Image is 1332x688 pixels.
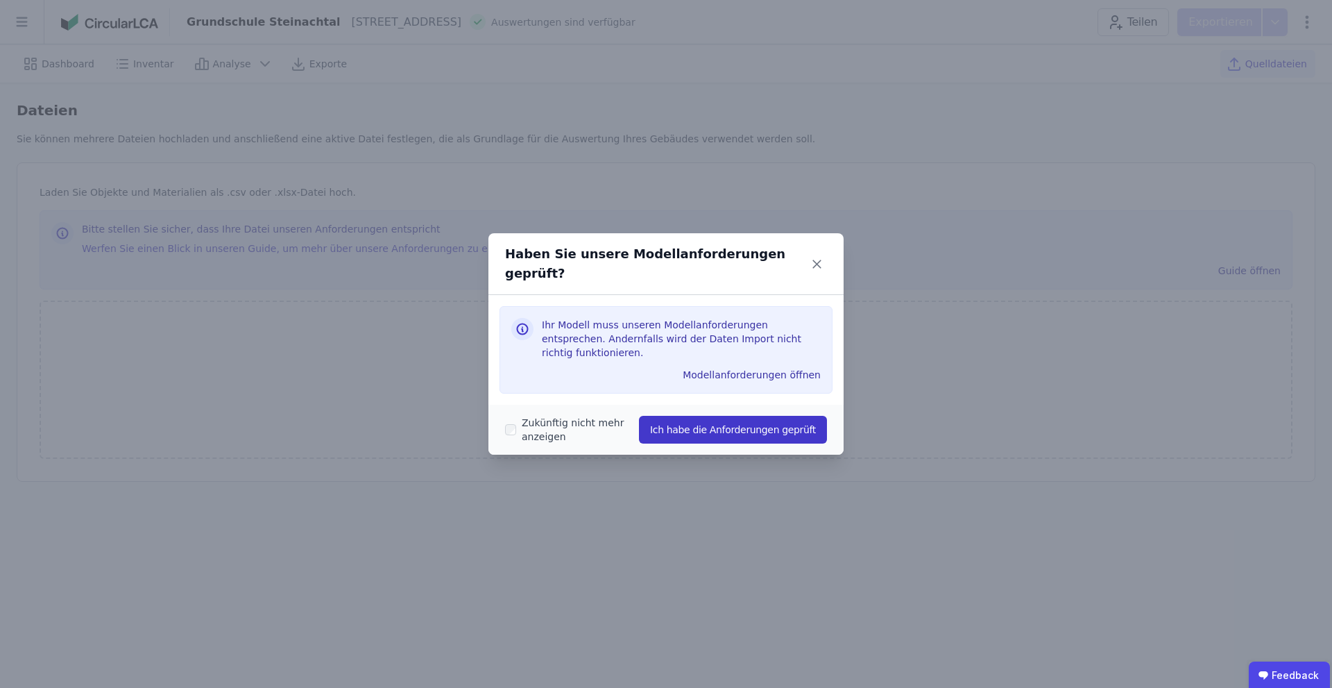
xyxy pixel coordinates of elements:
[505,244,807,283] div: Haben Sie unsere Modellanforderungen geprüft?
[516,416,639,444] label: Zukünftig nicht mehr anzeigen
[677,364,826,386] button: Modellanforderungen öffnen
[639,416,827,444] button: Ich habe die Anforderungen geprüft
[542,318,821,360] h3: Ihr Modell muss unseren Modellanforderungen entsprechen. Andernfalls wird der Daten Import nicht ...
